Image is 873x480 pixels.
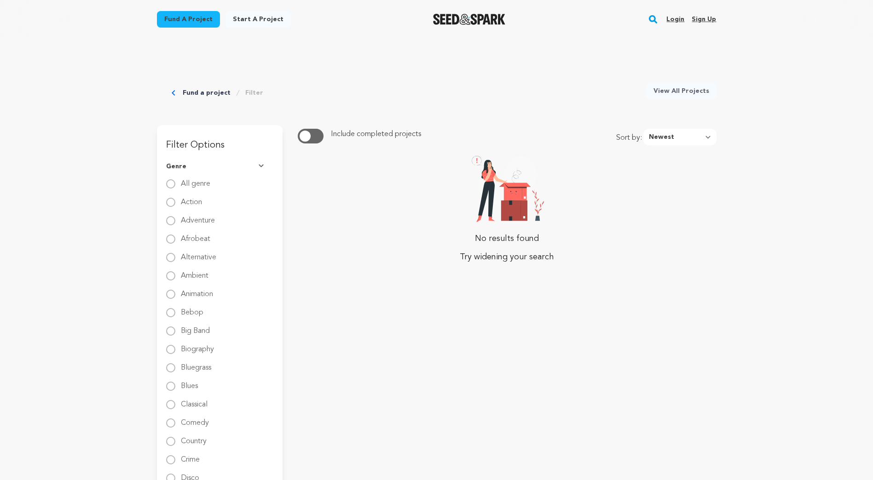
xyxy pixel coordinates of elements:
a: Sign up [692,12,716,27]
label: Biography [181,338,214,353]
label: Crime [181,449,200,463]
label: Bluegrass [181,357,211,371]
label: Alternative [181,246,216,261]
a: Seed&Spark Homepage [433,14,505,25]
label: Afrobeat [181,228,210,243]
a: Fund a project [157,11,220,28]
label: Ambient [181,265,208,280]
img: Seed&Spark Logo Dark Mode [433,14,505,25]
label: Comedy [181,412,209,427]
label: Big Band [181,320,210,335]
a: Start a project [225,11,291,28]
a: Login [666,12,684,27]
label: Bebop [181,302,203,316]
div: Breadcrumb [172,83,263,103]
label: Adventure [181,210,215,224]
p: No results found [475,229,539,248]
img: Seed&Spark Arrow Down Icon [259,164,266,169]
label: All genre [181,173,210,188]
span: Include completed projects [331,131,421,138]
a: Fund a project [183,88,231,97]
h3: Filter Options [157,125,283,154]
a: View All Projects [646,83,717,99]
img: Seed&Spark Empty Search Image [470,153,544,222]
label: Classical [181,394,208,408]
label: Blues [181,375,198,390]
a: Filter [245,88,263,97]
label: Country [181,430,207,445]
label: Animation [181,283,213,298]
button: Genre [166,154,273,178]
span: Sort by: [616,132,643,145]
span: Genre [166,162,186,171]
label: Action [181,191,202,206]
p: Try widening your search [460,248,554,266]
